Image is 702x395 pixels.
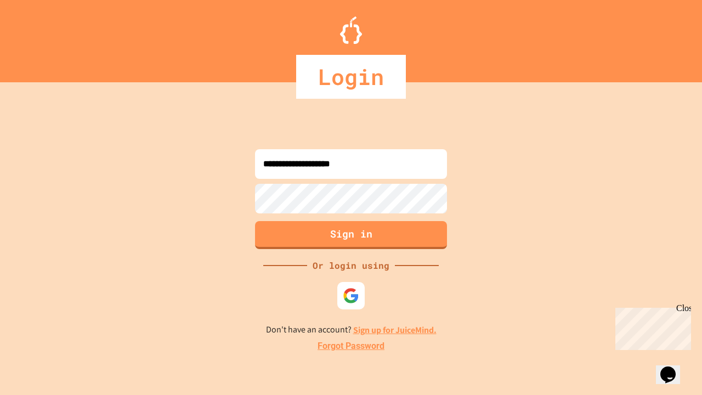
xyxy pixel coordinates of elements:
div: Chat with us now!Close [4,4,76,70]
button: Sign in [255,221,447,249]
iframe: chat widget [656,351,691,384]
a: Sign up for JuiceMind. [353,324,437,336]
div: Login [296,55,406,99]
div: Or login using [307,259,395,272]
a: Forgot Password [318,340,384,353]
iframe: chat widget [611,303,691,350]
img: Logo.svg [340,16,362,44]
p: Don't have an account? [266,323,437,337]
img: google-icon.svg [343,287,359,304]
